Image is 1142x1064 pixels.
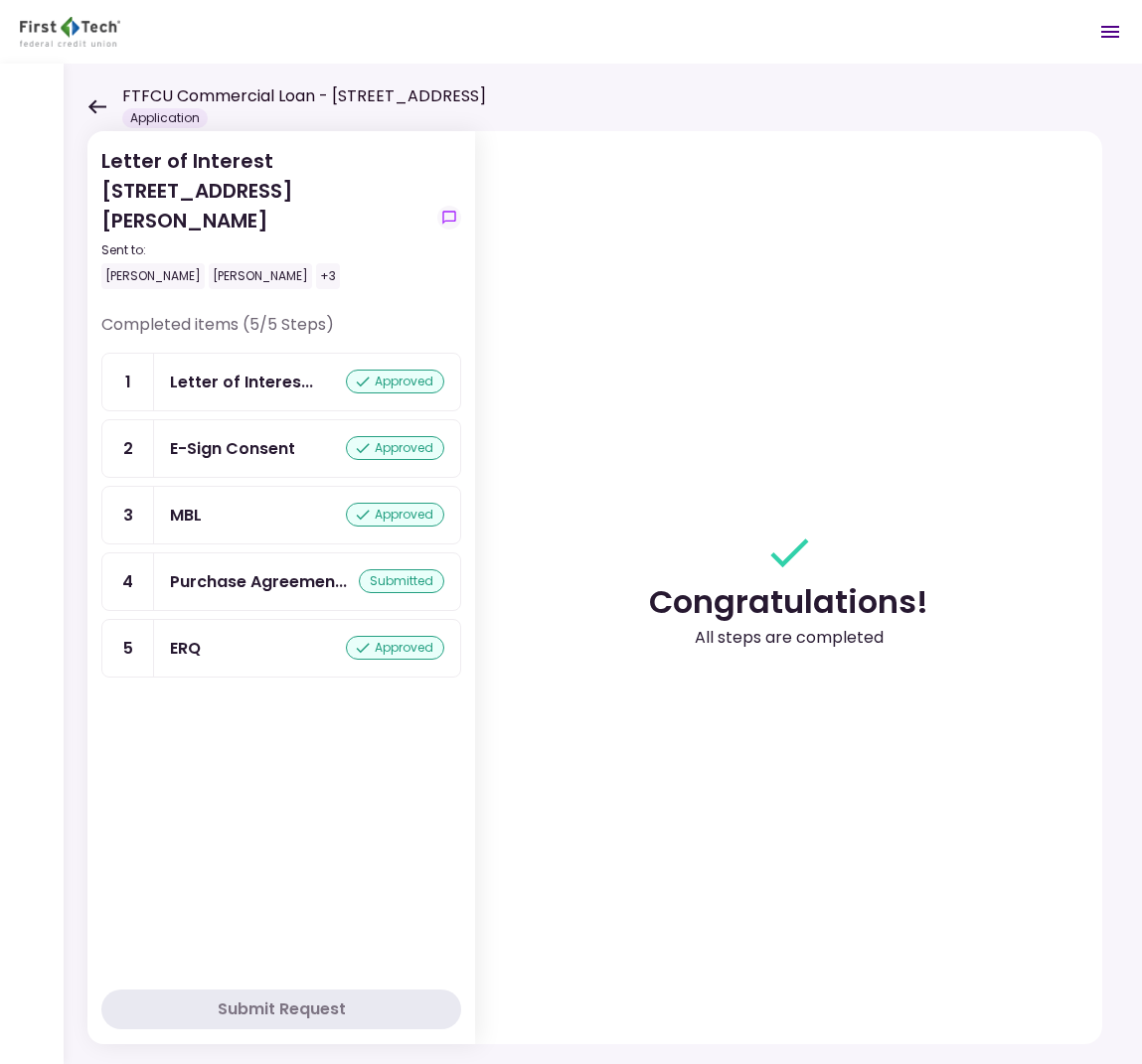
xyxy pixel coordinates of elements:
a: 2E-Sign Consentapproved [101,419,461,478]
div: [PERSON_NAME] [101,263,205,289]
div: Congratulations! [649,578,928,626]
div: All steps are completed [695,626,884,650]
div: approved [346,503,444,527]
div: 4 [102,553,154,610]
div: 5 [102,620,154,677]
a: 1Letter of Interestapproved [101,353,461,411]
div: Sent to: [101,241,429,259]
button: Open menu [1086,8,1134,56]
div: approved [346,436,444,460]
div: Submit Request [218,997,346,1021]
div: Application [122,108,208,128]
div: E-Sign Consent [170,436,295,461]
div: [PERSON_NAME] [209,263,312,289]
div: 3 [102,487,154,543]
div: Letter of Interest [170,370,313,394]
a: 5ERQapproved [101,619,461,678]
div: Completed items (5/5 Steps) [101,313,461,353]
div: 2 [102,420,154,477]
div: submitted [359,569,444,593]
a: 3MBLapproved [101,486,461,544]
button: Submit Request [101,989,461,1029]
div: Purchase Agreement [170,569,347,594]
button: show-messages [437,206,461,229]
div: ERQ [170,636,201,661]
div: approved [346,636,444,660]
div: MBL [170,503,202,528]
h1: FTFCU Commercial Loan - [STREET_ADDRESS] [122,84,486,108]
div: +3 [316,263,340,289]
div: approved [346,370,444,393]
div: Letter of Interest [STREET_ADDRESS][PERSON_NAME] [101,146,429,289]
img: Partner icon [20,17,120,47]
a: 4Purchase Agreementsubmitted [101,552,461,611]
div: 1 [102,354,154,410]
